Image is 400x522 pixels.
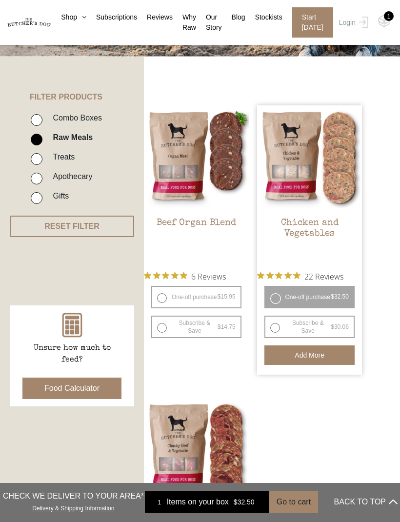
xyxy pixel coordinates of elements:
img: Chunky Beef and Vegetables [144,398,249,502]
button: RESET FILTER [10,216,134,237]
bdi: 30.06 [331,323,349,330]
a: Chicken and VegetablesChicken and Vegetables [257,105,362,264]
label: Gifts [48,189,69,202]
button: Rated 5 out of 5 stars from 6 reviews. Jump to reviews. [144,269,226,283]
img: Chicken and Vegetables [257,105,362,210]
button: BACK TO TOP [334,490,398,514]
span: $ [218,293,221,300]
a: Why Raw [173,12,196,33]
bdi: 32.50 [331,293,349,300]
button: Go to cart [269,491,318,513]
label: One-off purchase [151,286,241,308]
div: 1 [152,497,167,507]
span: 6 Reviews [191,269,226,283]
img: TBD_Cart-Empty.png [378,15,390,27]
a: 1 Items on your box $32.50 [145,491,269,513]
bdi: 32.50 [234,498,255,506]
a: Start [DATE] [282,7,337,38]
a: Login [337,7,368,38]
a: Beef Organ BlendBeef Organ Blend [144,105,249,264]
label: Subscribe & Save [151,316,241,338]
span: Items on your box [167,496,229,508]
a: Blog [222,12,245,22]
div: 1 [384,11,394,21]
a: Our Story [196,12,222,33]
label: Combo Boxes [48,111,102,124]
button: Rated 4.9 out of 5 stars from 22 reviews. Jump to reviews. [257,269,343,283]
label: Treats [48,150,75,163]
span: 22 Reviews [304,269,343,283]
p: Unsure how much to feed? [23,342,121,366]
label: Apothecary [48,170,92,183]
bdi: 15.95 [218,293,236,300]
button: Food Calculator [22,378,121,399]
span: $ [218,323,221,330]
span: $ [234,498,238,506]
button: Add more [264,345,355,365]
a: Subscriptions [86,12,137,22]
a: Stockists [245,12,282,22]
a: Delivery & Shipping Information [32,502,114,512]
a: Reviews [137,12,173,22]
p: CHECK WE DELIVER TO YOUR AREA* [3,490,144,502]
span: $ [331,323,334,330]
label: One-off purchase [264,286,355,308]
span: Start [DATE] [292,7,333,38]
label: Subscribe & Save [264,316,355,338]
h2: Beef Organ Blend [144,218,249,264]
h2: Chicken and Vegetables [257,218,362,264]
a: Shop [51,12,86,22]
bdi: 14.75 [218,323,236,330]
img: Beef Organ Blend [144,105,249,210]
label: Raw Meals [48,131,93,144]
span: $ [331,293,334,300]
